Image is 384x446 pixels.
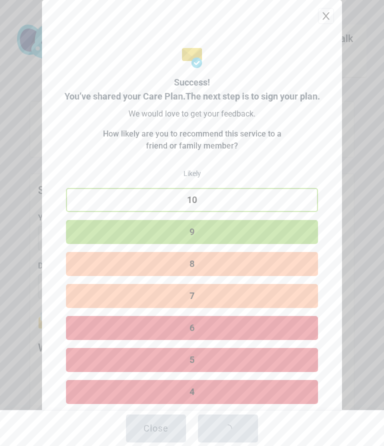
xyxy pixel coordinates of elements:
button: 7 [66,284,318,308]
span: loading [224,424,232,432]
span: close [321,11,331,21]
button: 5 [66,348,318,372]
h1: Likely [66,168,318,176]
button: 6 [66,316,318,340]
button: 4 [66,380,318,404]
div: Close [143,423,168,433]
p: We would love to get your feedback. [66,108,318,120]
p: How likely are you to recommend this service to a friend or family member? [92,128,292,152]
img: confirm share plan [181,48,203,68]
button: 8 [66,252,318,276]
button: Close [126,414,186,442]
div: Success! [174,76,210,90]
button: 9 [66,220,318,244]
div: You’ve shared your Care Plan. The next step is to sign your plan. [64,90,320,104]
button: 10 [66,188,318,212]
button: close [318,8,334,24]
main: Main content [9,24,374,422]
